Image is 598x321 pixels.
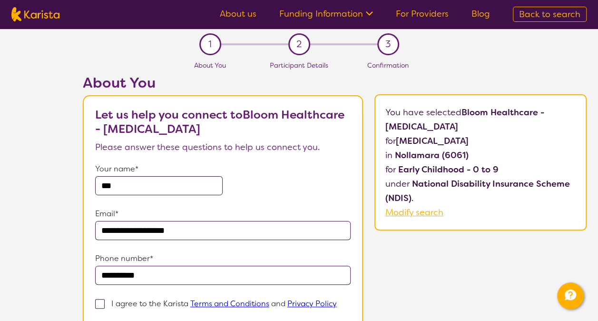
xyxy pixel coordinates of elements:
[95,107,344,137] b: Let us help you connect to Bloom Healthcare - [MEDICAL_DATA]
[385,134,576,148] p: for
[385,107,544,132] b: Bloom Healthcare - [MEDICAL_DATA]
[270,61,328,70] span: Participant Details
[513,7,587,22] a: Back to search
[471,8,490,20] a: Blog
[385,177,576,205] p: under .
[296,37,302,51] span: 2
[385,162,576,177] p: for
[194,61,226,70] span: About You
[385,178,570,204] b: National Disability Insurance Scheme (NDIS)
[111,299,337,309] p: I agree to the Karista and
[95,140,351,154] p: Please answer these questions to help us connect you.
[11,7,59,21] img: Karista logo
[95,207,351,221] p: Email*
[519,9,580,20] span: Back to search
[208,37,212,51] span: 1
[395,150,469,161] b: Nollamara (6061)
[396,8,449,20] a: For Providers
[279,8,373,20] a: Funding Information
[385,37,391,51] span: 3
[398,164,499,175] b: Early Childhood - 0 to 9
[95,162,351,176] p: Your name*
[557,282,584,309] button: Channel Menu
[220,8,256,20] a: About us
[367,61,409,70] span: Confirmation
[95,251,351,266] p: Phone number*
[385,148,576,162] p: in
[190,299,269,309] a: Terms and Conditions
[83,74,363,91] h2: About You
[385,105,576,220] p: You have selected
[396,135,469,147] b: [MEDICAL_DATA]
[385,207,443,218] a: Modify search
[287,299,337,309] a: Privacy Policy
